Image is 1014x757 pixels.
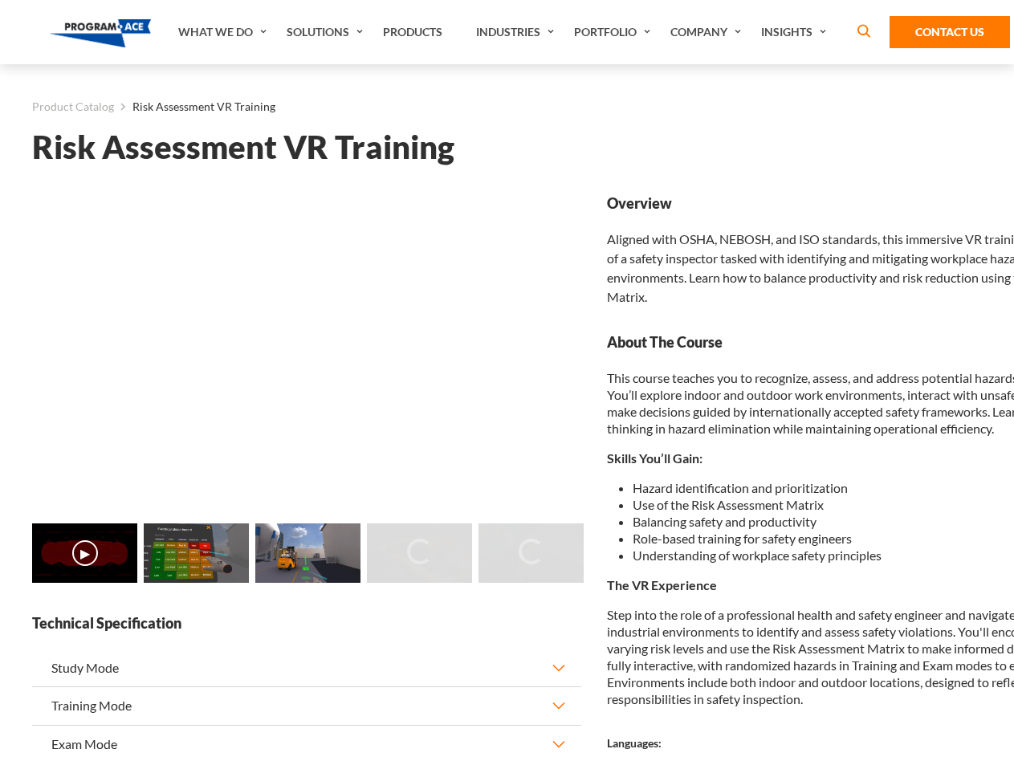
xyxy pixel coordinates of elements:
[32,687,581,724] button: Training Mode
[255,523,360,583] img: Risk Assessment VR Training - Preview 2
[32,523,137,583] img: Risk Assessment VR Training - Video 0
[32,613,581,633] strong: Technical Specification
[478,523,584,583] img: Risk Assessment VR Training - Preview 4
[32,649,581,686] button: Study Mode
[367,523,472,583] img: Risk Assessment VR Training - Preview 3
[32,193,581,503] iframe: Risk Assessment VR Training - Video 0
[50,19,152,47] img: Program-Ace
[32,96,114,117] a: Product Catalog
[890,16,1010,48] a: Contact Us
[144,523,249,583] img: Risk Assessment VR Training - Preview 1
[607,736,662,750] strong: Languages:
[114,96,275,117] li: Risk Assessment VR Training
[72,540,98,566] button: ▶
